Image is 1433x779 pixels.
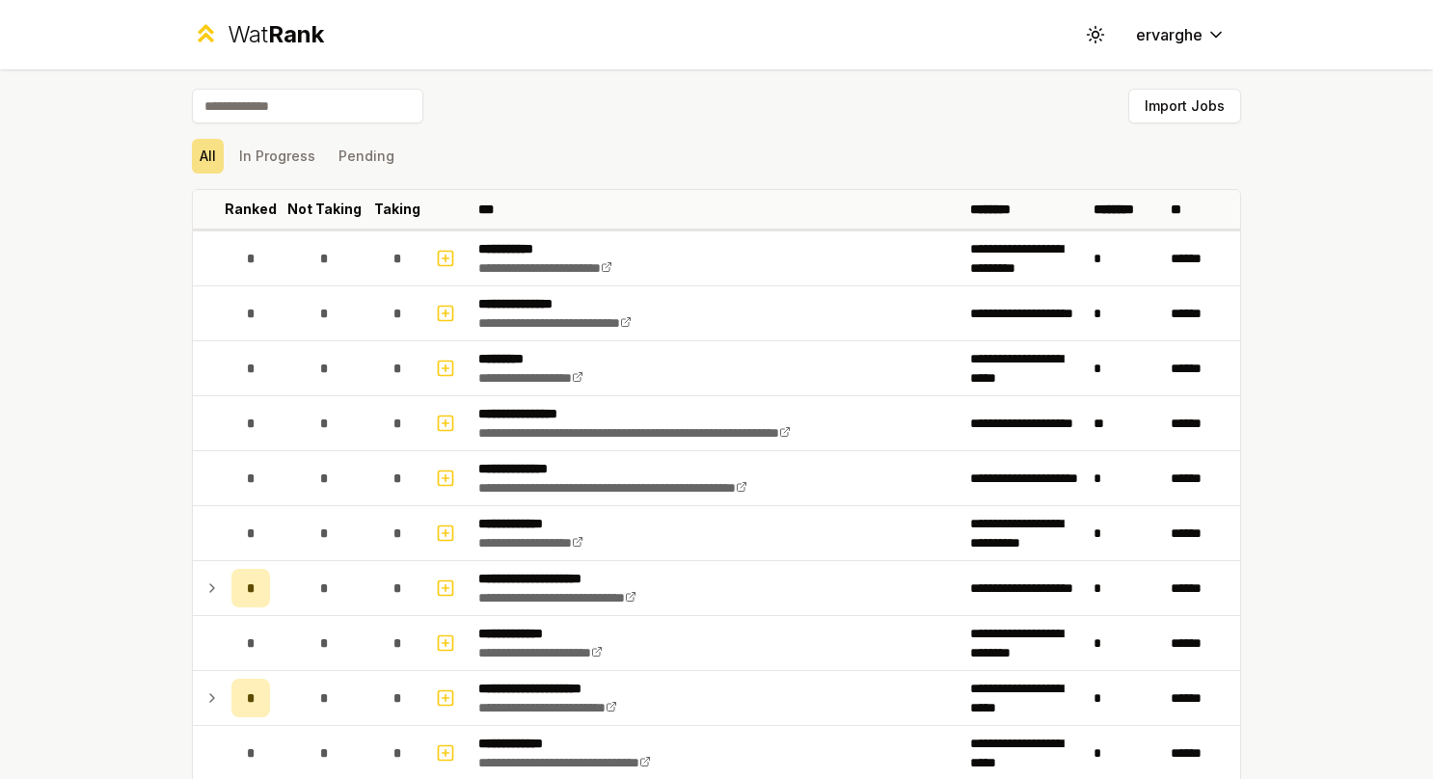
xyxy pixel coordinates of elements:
button: Pending [331,139,402,174]
p: Ranked [225,200,277,219]
button: Import Jobs [1128,89,1241,123]
span: Rank [268,20,324,48]
button: ervarghe [1121,17,1241,52]
button: All [192,139,224,174]
p: Taking [374,200,420,219]
a: WatRank [192,19,324,50]
p: Not Taking [287,200,362,219]
button: In Progress [231,139,323,174]
span: ervarghe [1136,23,1203,46]
div: Wat [228,19,324,50]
